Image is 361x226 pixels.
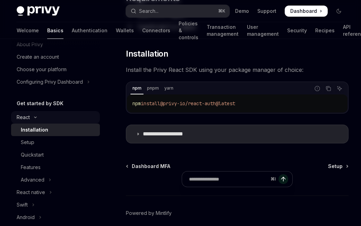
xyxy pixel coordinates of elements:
[189,171,268,187] input: Ask a question...
[313,84,322,93] button: Report incorrect code
[17,113,30,122] div: React
[21,151,44,159] div: Quickstart
[132,163,170,170] span: Dashboard MFA
[328,163,348,170] a: Setup
[11,63,100,76] a: Choose your platform
[139,7,158,15] div: Search...
[21,138,34,147] div: Setup
[116,22,134,39] a: Wallets
[11,76,100,88] button: Toggle Configuring Privy Dashboard section
[257,8,276,15] a: Support
[11,199,100,211] button: Toggle Swift section
[17,99,63,108] h5: Get started by SDK
[21,163,41,171] div: Features
[21,176,44,184] div: Advanced
[11,161,100,174] a: Features
[285,6,328,17] a: Dashboard
[11,186,100,199] button: Toggle React native section
[160,100,235,107] span: @privy-io/react-auth@latest
[132,100,141,107] span: npm
[17,6,60,16] img: dark logo
[126,65,349,75] span: Install the Privy React SDK using your package manager of choice:
[130,84,144,92] div: npm
[21,126,48,134] div: Installation
[145,84,161,92] div: pnpm
[11,149,100,161] a: Quickstart
[17,188,45,196] div: React native
[235,8,249,15] a: Demo
[127,163,170,170] a: Dashboard MFA
[328,163,343,170] span: Setup
[247,22,279,39] a: User management
[126,5,230,17] button: Open search
[11,51,100,63] a: Create an account
[126,48,168,59] span: Installation
[17,22,39,39] a: Welcome
[126,210,172,217] a: Powered by Mintlify
[333,6,344,17] button: Toggle dark mode
[17,65,67,74] div: Choose your platform
[11,174,100,186] button: Toggle Advanced section
[17,201,28,209] div: Swift
[11,124,100,136] a: Installation
[287,22,307,39] a: Security
[11,211,100,224] button: Toggle Android section
[207,22,239,39] a: Transaction management
[335,84,344,93] button: Ask AI
[290,8,317,15] span: Dashboard
[315,22,335,39] a: Recipes
[47,22,63,39] a: Basics
[142,22,170,39] a: Connectors
[17,78,83,86] div: Configuring Privy Dashboard
[141,100,160,107] span: install
[179,22,198,39] a: Policies & controls
[218,8,225,14] span: ⌘ K
[162,84,175,92] div: yarn
[72,22,108,39] a: Authentication
[324,84,333,93] button: Copy the contents from the code block
[17,53,59,61] div: Create an account
[17,213,35,221] div: Android
[278,174,288,184] button: Send message
[11,136,100,149] a: Setup
[11,111,100,124] button: Toggle React section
